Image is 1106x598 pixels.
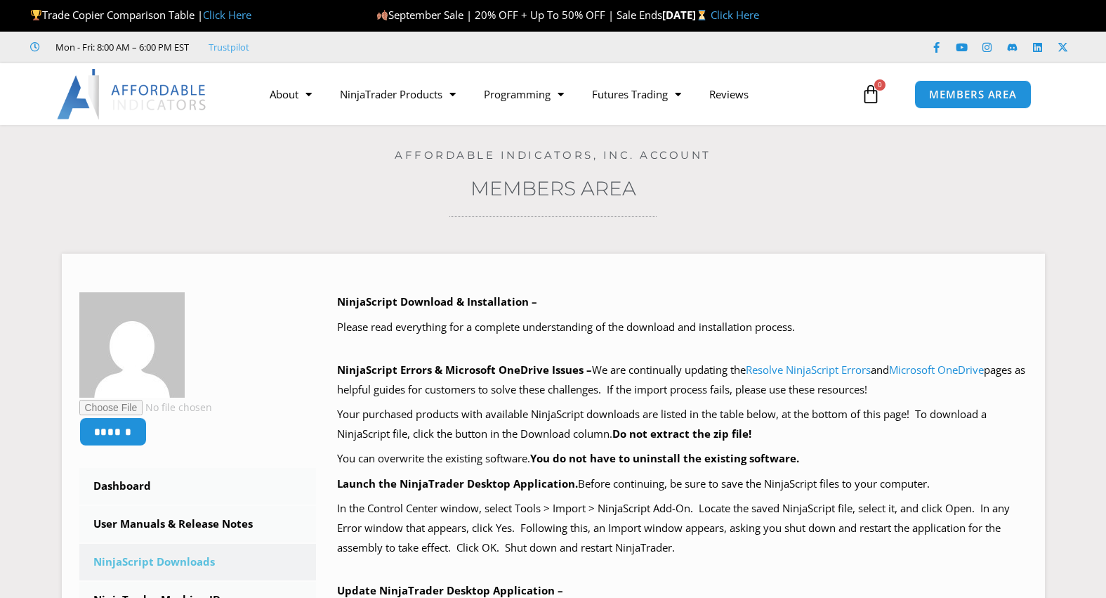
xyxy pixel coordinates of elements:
[746,363,871,377] a: Resolve NinjaScript Errors
[662,8,711,22] strong: [DATE]
[840,74,902,115] a: 0
[470,176,636,200] a: Members Area
[337,474,1027,494] p: Before continuing, be sure to save the NinjaScript files to your computer.
[377,10,388,20] img: 🍂
[79,506,317,542] a: User Manuals & Release Notes
[256,78,326,110] a: About
[256,78,857,110] nav: Menu
[30,8,251,22] span: Trade Copier Comparison Table |
[395,148,711,162] a: Affordable Indicators, Inc. Account
[376,8,662,22] span: September Sale | 20% OFF + Up To 50% OFF | Sale Ends
[470,78,578,110] a: Programming
[52,39,189,56] span: Mon - Fri: 8:00 AM – 6:00 PM EST
[337,583,563,597] b: Update NinjaTrader Desktop Application –
[326,78,470,110] a: NinjaTrader Products
[337,318,1027,337] p: Please read everything for a complete understanding of the download and installation process.
[337,363,592,377] b: NinjaScript Errors & Microsoft OneDrive Issues –
[874,79,886,91] span: 0
[337,476,578,490] b: Launch the NinjaTrader Desktop Application.
[209,39,249,56] a: Trustpilot
[695,78,763,110] a: Reviews
[79,292,185,398] img: 899c72793e61e3eaea7117d3c8028d115afc47aa49ee98ea84019fd63c32d60b
[79,544,317,580] a: NinjaScript Downloads
[530,451,799,465] b: You do not have to uninstall the existing software.
[337,405,1027,444] p: Your purchased products with available NinjaScript downloads are listed in the table below, at th...
[337,499,1027,558] p: In the Control Center window, select Tools > Import > NinjaScript Add-On. Locate the saved NinjaS...
[612,427,751,441] b: Do not extract the zip file!
[711,8,759,22] a: Click Here
[914,80,1032,109] a: MEMBERS AREA
[697,10,707,20] img: ⏳
[337,449,1027,469] p: You can overwrite the existing software.
[578,78,695,110] a: Futures Trading
[337,360,1027,400] p: We are continually updating the and pages as helpful guides for customers to solve these challeng...
[929,89,1017,100] span: MEMBERS AREA
[79,468,317,505] a: Dashboard
[337,294,537,308] b: NinjaScript Download & Installation –
[31,10,41,20] img: 🏆
[889,363,984,377] a: Microsoft OneDrive
[203,8,251,22] a: Click Here
[57,69,208,119] img: LogoAI | Affordable Indicators – NinjaTrader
